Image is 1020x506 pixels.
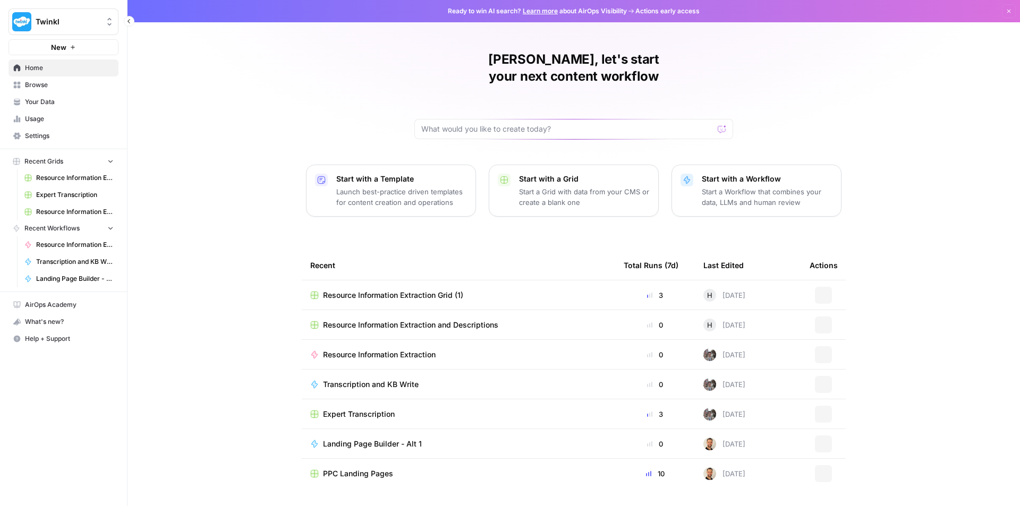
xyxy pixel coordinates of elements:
div: 0 [624,349,686,360]
a: PPC Landing Pages [310,468,607,479]
span: Recent Workflows [24,224,80,233]
a: Resource Information Extraction [20,236,118,253]
div: Last Edited [703,251,744,280]
a: Landing Page Builder - Alt 1 [310,439,607,449]
span: Browse [25,80,114,90]
a: Usage [8,110,118,127]
div: Actions [810,251,838,280]
a: Expert Transcription [20,186,118,203]
a: AirOps Academy [8,296,118,313]
a: Transcription and KB Write [310,379,607,390]
span: Ready to win AI search? about AirOps Visibility [448,6,627,16]
span: Expert Transcription [323,409,395,419]
div: Recent [310,251,607,280]
a: Resource Information Extraction and Descriptions [20,203,118,220]
a: Browse [8,76,118,93]
span: Resource Information Extraction Grid (1) [36,173,114,183]
div: [DATE] [703,438,745,450]
img: a2mlt6f1nb2jhzcjxsuraj5rj4vi [703,408,716,421]
input: What would you like to create today? [421,124,713,134]
div: [DATE] [703,378,745,391]
div: Total Runs (7d) [624,251,678,280]
button: Workspace: Twinkl [8,8,118,35]
a: Your Data [8,93,118,110]
div: 3 [624,290,686,301]
p: Start with a Grid [519,174,650,184]
button: Start with a WorkflowStart a Workflow that combines your data, LLMs and human review [671,165,841,217]
span: H [707,320,712,330]
img: Twinkl Logo [12,12,31,31]
h1: [PERSON_NAME], let's start your next content workflow [414,51,733,85]
span: Settings [25,131,114,141]
img: ggqkytmprpadj6gr8422u7b6ymfp [703,438,716,450]
span: Resource Information Extraction [323,349,436,360]
img: a2mlt6f1nb2jhzcjxsuraj5rj4vi [703,348,716,361]
div: [DATE] [703,408,745,421]
div: 10 [624,468,686,479]
div: [DATE] [703,348,745,361]
span: Usage [25,114,114,124]
span: Twinkl [36,16,100,27]
span: Home [25,63,114,73]
button: New [8,39,118,55]
span: Resource Information Extraction and Descriptions [323,320,498,330]
a: Learn more [523,7,558,15]
span: Resource Information Extraction Grid (1) [323,290,463,301]
span: Transcription and KB Write [36,257,114,267]
a: Landing Page Builder - Alt 1 [20,270,118,287]
p: Start with a Template [336,174,467,184]
div: [DATE] [703,319,745,331]
p: Launch best-practice driven templates for content creation and operations [336,186,467,208]
a: Transcription and KB Write [20,253,118,270]
span: Actions early access [635,6,700,16]
span: H [707,290,712,301]
div: What's new? [9,314,118,330]
span: Landing Page Builder - Alt 1 [36,274,114,284]
span: Landing Page Builder - Alt 1 [323,439,422,449]
a: Resource Information Extraction Grid (1) [20,169,118,186]
p: Start a Workflow that combines your data, LLMs and human review [702,186,832,208]
span: Recent Grids [24,157,63,166]
a: Settings [8,127,118,144]
p: Start with a Workflow [702,174,832,184]
span: Resource Information Extraction and Descriptions [36,207,114,217]
span: Resource Information Extraction [36,240,114,250]
div: [DATE] [703,289,745,302]
a: Home [8,59,118,76]
button: Start with a TemplateLaunch best-practice driven templates for content creation and operations [306,165,476,217]
button: Recent Grids [8,153,118,169]
a: Resource Information Extraction [310,349,607,360]
a: Resource Information Extraction Grid (1) [310,290,607,301]
div: 3 [624,409,686,419]
a: Resource Information Extraction and Descriptions [310,320,607,330]
button: What's new? [8,313,118,330]
span: New [51,42,66,53]
a: Expert Transcription [310,409,607,419]
span: PPC Landing Pages [323,468,393,479]
span: AirOps Academy [25,300,114,310]
div: 0 [624,439,686,449]
span: Transcription and KB Write [323,379,419,390]
span: Expert Transcription [36,190,114,200]
p: Start a Grid with data from your CMS or create a blank one [519,186,650,208]
img: a2mlt6f1nb2jhzcjxsuraj5rj4vi [703,378,716,391]
button: Recent Workflows [8,220,118,236]
button: Start with a GridStart a Grid with data from your CMS or create a blank one [489,165,659,217]
span: Help + Support [25,334,114,344]
div: 0 [624,379,686,390]
img: ggqkytmprpadj6gr8422u7b6ymfp [703,467,716,480]
span: Your Data [25,97,114,107]
button: Help + Support [8,330,118,347]
div: [DATE] [703,467,745,480]
div: 0 [624,320,686,330]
